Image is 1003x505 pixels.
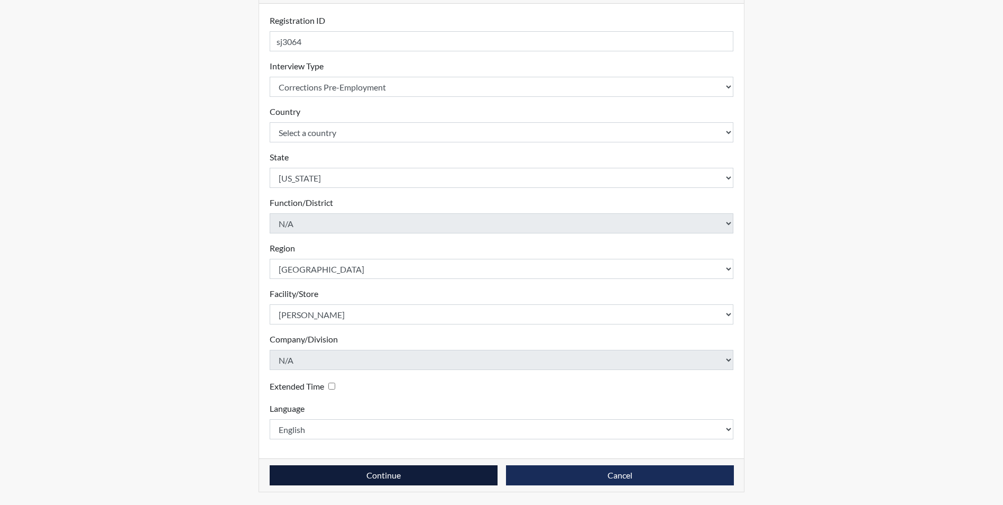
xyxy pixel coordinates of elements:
[270,60,324,73] label: Interview Type
[270,196,333,209] label: Function/District
[506,465,734,485] button: Cancel
[270,31,734,51] input: Insert a Registration ID, which needs to be a unique alphanumeric value for each interviewee
[270,105,300,118] label: Country
[270,14,325,27] label: Registration ID
[270,242,295,255] label: Region
[270,151,289,164] label: State
[270,378,339,394] div: Checking this box will provide the interviewee with an accomodation of extra time to answer each ...
[270,402,305,415] label: Language
[270,380,324,393] label: Extended Time
[270,287,318,300] label: Facility/Store
[270,333,338,346] label: Company/Division
[270,465,498,485] button: Continue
